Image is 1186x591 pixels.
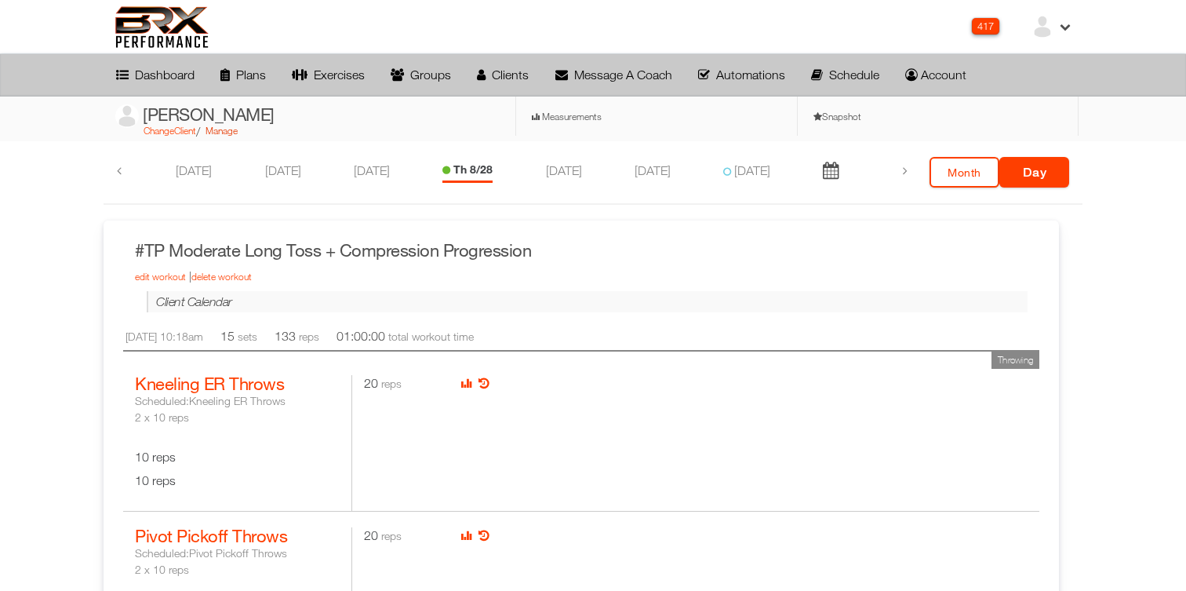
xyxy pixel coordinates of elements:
[391,68,451,81] div: Groups
[555,68,672,81] div: Message A Coach
[292,68,365,81] div: Exercises
[115,104,139,128] img: ex-default-user.svg
[442,162,493,183] li: Th 8/28
[191,271,252,283] a: delete workout
[806,60,883,89] a: Schedule
[388,330,474,343] span: total workout time
[734,163,770,177] a: [DATE]
[905,68,966,81] div: Account
[287,60,369,89] a: Exercises
[116,68,195,81] div: Dashboard
[1031,15,1054,38] img: ex-default-user.svg
[901,60,971,89] a: Account
[999,157,1069,188] a: Day
[930,157,999,188] a: Month
[135,271,186,283] a: edit workout
[356,527,453,560] li: 20
[144,125,196,137] a: Change Client
[546,163,582,177] a: [DATE]
[991,352,1039,369] div: Throwing
[206,125,238,137] a: Manage
[387,60,456,89] a: Groups
[551,60,676,89] a: Message A Coach
[265,163,301,177] a: [DATE]
[811,68,879,81] div: Schedule
[216,60,270,89] a: Plans
[473,60,533,89] a: Clients
[135,465,340,489] li: 10 reps
[220,68,266,81] div: Plans
[381,529,402,542] span: reps
[693,60,789,89] a: Automations
[135,269,1028,289] div: |
[111,60,198,89] a: Dashboard
[635,163,671,177] a: [DATE]
[275,328,319,345] li: 133
[381,377,402,390] span: reps
[135,374,284,394] a: Kneeling ER Throws
[698,68,785,81] div: Automations
[238,330,257,343] span: sets
[135,545,340,578] div: Scheduled: Pivot Pickoff Throws 2 x 10 reps
[126,330,203,343] span: [DATE] 10:18am
[337,328,474,345] li: 01:00:00
[115,6,209,48] img: 6f7da32581c89ca25d665dc3aae533e4f14fe3ef_original.svg
[516,97,797,136] a: Measurements
[156,294,232,308] a: Client Calendar
[115,122,500,141] div: /
[115,103,275,128] h3: [PERSON_NAME]
[972,18,999,35] div: 417
[798,97,1079,136] a: Snapshot
[135,441,340,465] li: 10 reps
[299,330,319,343] span: reps
[176,163,212,177] a: [DATE]
[135,239,1028,263] h3: #TP Moderate Long Toss + Compression Progression
[115,111,275,123] a: [PERSON_NAME]
[135,526,287,546] a: Pivot Pickoff Throws
[354,163,390,177] a: [DATE]
[135,392,340,425] div: Scheduled: Kneeling ER Throws 2 x 10 reps
[356,375,453,407] li: 20
[477,68,529,81] div: Clients
[220,328,257,345] li: 15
